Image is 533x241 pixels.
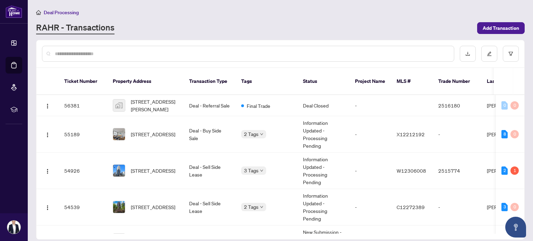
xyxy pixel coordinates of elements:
[349,95,391,116] td: -
[397,131,425,137] span: X12212192
[59,153,107,189] td: 54926
[297,189,349,225] td: Information Updated - Processing Pending
[433,68,481,95] th: Trade Number
[59,68,107,95] th: Ticket Number
[113,100,125,111] img: thumbnail-img
[477,22,525,34] button: Add Transaction
[42,165,53,176] button: Logo
[433,153,481,189] td: 2515774
[510,203,519,211] div: 0
[297,95,349,116] td: Deal Closed
[59,116,107,153] td: 55189
[260,205,263,209] span: down
[510,166,519,175] div: 1
[184,116,236,153] td: Deal - Buy Side Sale
[44,9,79,16] span: Deal Processing
[244,130,259,138] span: 2 Tags
[131,203,175,211] span: [STREET_ADDRESS]
[501,203,508,211] div: 3
[184,189,236,225] td: Deal - Sell Side Lease
[297,68,349,95] th: Status
[508,51,513,56] span: filter
[107,68,184,95] th: Property Address
[481,46,497,62] button: edit
[503,46,519,62] button: filter
[45,132,50,138] img: Logo
[460,46,476,62] button: download
[260,169,263,172] span: down
[184,153,236,189] td: Deal - Sell Side Lease
[433,95,481,116] td: 2516180
[36,10,41,15] span: home
[42,129,53,140] button: Logo
[391,68,433,95] th: MLS #
[42,100,53,111] button: Logo
[349,189,391,225] td: -
[465,51,470,56] span: download
[247,102,270,110] span: Final Trade
[349,68,391,95] th: Project Name
[131,98,178,113] span: [STREET_ADDRESS][PERSON_NAME]
[433,116,481,153] td: -
[349,116,391,153] td: -
[184,68,236,95] th: Transaction Type
[397,167,426,174] span: W12306008
[59,95,107,116] td: 56381
[487,51,492,56] span: edit
[131,130,175,138] span: [STREET_ADDRESS]
[297,116,349,153] td: Information Updated - Processing Pending
[7,221,20,234] img: Profile Icon
[6,5,22,18] img: logo
[45,205,50,210] img: Logo
[45,103,50,109] img: Logo
[244,166,259,174] span: 3 Tags
[501,101,508,110] div: 0
[42,201,53,213] button: Logo
[397,204,425,210] span: C12272389
[184,95,236,116] td: Deal - Referral Sale
[45,169,50,174] img: Logo
[113,165,125,177] img: thumbnail-img
[510,130,519,138] div: 0
[260,132,263,136] span: down
[59,189,107,225] td: 54539
[510,101,519,110] div: 0
[505,217,526,238] button: Open asap
[113,201,125,213] img: thumbnail-img
[501,166,508,175] div: 2
[501,130,508,138] div: 8
[244,203,259,211] span: 2 Tags
[483,23,519,34] span: Add Transaction
[349,153,391,189] td: -
[236,68,297,95] th: Tags
[36,22,115,34] a: RAHR - Transactions
[113,128,125,140] img: thumbnail-img
[131,167,175,174] span: [STREET_ADDRESS]
[433,189,481,225] td: -
[297,153,349,189] td: Information Updated - Processing Pending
